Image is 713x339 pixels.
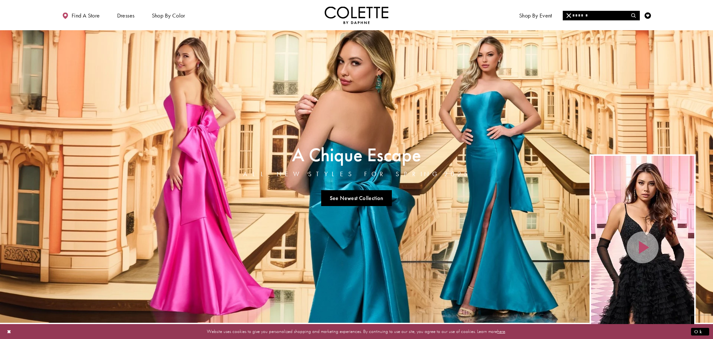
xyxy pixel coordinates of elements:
[691,328,709,336] button: Submit Dialog
[563,11,575,20] button: Close Search
[568,6,615,24] a: Meet the designer
[150,6,187,24] span: Shop by color
[643,6,653,24] a: Check Wishlist
[152,12,185,19] span: Shop by color
[627,11,639,20] button: Submit Search
[46,327,667,336] p: Website uses cookies to give you personalized shopping and marketing experiences. By continuing t...
[4,326,15,337] button: Close Dialog
[629,6,639,24] a: Toggle search
[72,12,100,19] span: Find a store
[563,11,640,20] div: Search form
[519,12,552,19] span: Shop By Event
[321,190,392,206] a: See Newest Collection A Chique Escape All New Styles For Spring 2025
[117,12,135,19] span: Dresses
[325,6,388,24] img: Colette by Daphne
[325,6,388,24] a: Visit Home Page
[241,188,472,209] ul: Slider Links
[518,6,554,24] span: Shop By Event
[563,11,639,20] input: Search
[497,328,505,335] a: here
[60,6,101,24] a: Find a store
[116,6,136,24] span: Dresses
